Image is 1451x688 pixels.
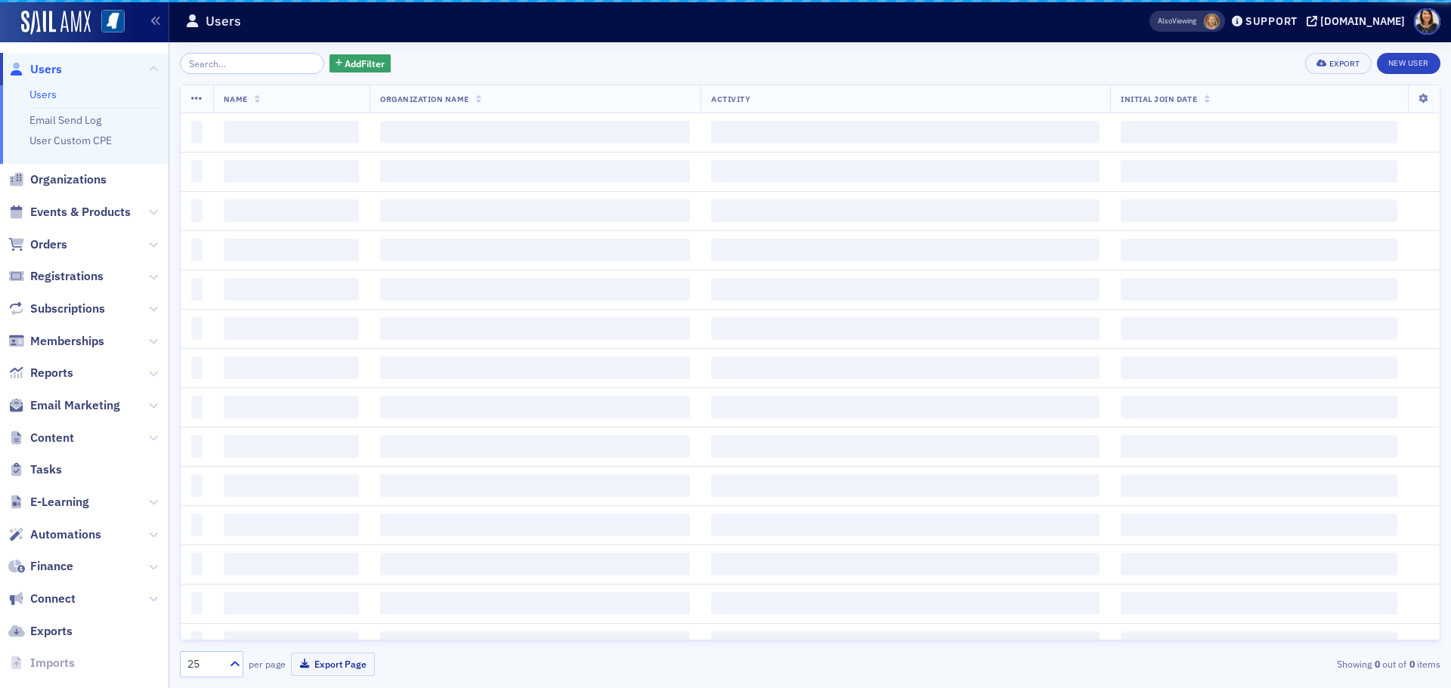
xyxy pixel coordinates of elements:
span: ‌ [380,592,690,615]
span: ‌ [711,474,1100,497]
a: Users [8,61,62,78]
span: ‌ [224,160,359,183]
a: Subscriptions [8,301,105,317]
a: Automations [8,526,101,543]
span: Automations [30,526,101,543]
div: Support [1245,14,1298,28]
a: Email Marketing [8,397,120,414]
span: ‌ [380,278,690,301]
button: AddFilter [329,54,391,73]
span: ‌ [1121,356,1397,379]
div: [DOMAIN_NAME] [1320,14,1405,28]
a: Orders [8,236,67,253]
span: Subscriptions [30,301,105,317]
span: ‌ [711,553,1100,575]
div: Also [1158,16,1172,26]
span: Viewing [1158,16,1196,26]
span: ‌ [1121,278,1397,301]
span: ‌ [711,239,1100,261]
span: ‌ [191,514,203,536]
a: Connect [8,591,76,607]
a: Finance [8,558,73,575]
span: Events & Products [30,204,131,221]
span: Reports [30,365,73,381]
span: ‌ [191,160,203,183]
a: Email Send Log [29,113,101,127]
span: ‌ [191,317,203,340]
span: ‌ [1121,631,1397,654]
span: ‌ [224,278,359,301]
a: New User [1377,53,1440,74]
span: ‌ [380,239,690,261]
span: ‌ [380,317,690,340]
span: ‌ [380,160,690,183]
strong: 0 [1406,657,1417,671]
span: ‌ [1121,553,1397,575]
span: ‌ [224,435,359,458]
span: ‌ [1121,121,1397,143]
span: ‌ [380,199,690,222]
span: ‌ [191,435,203,458]
img: SailAMX [101,10,125,33]
span: ‌ [191,396,203,418]
input: Search… [180,53,324,74]
a: Memberships [8,333,104,350]
span: Content [30,430,74,446]
span: ‌ [1121,514,1397,536]
span: ‌ [380,553,690,575]
span: ‌ [711,278,1100,301]
img: SailAMX [21,11,91,35]
span: Memberships [30,333,104,350]
strong: 0 [1372,657,1382,671]
span: Ellen Vaughn [1204,14,1220,29]
span: ‌ [1121,592,1397,615]
span: Users [30,61,62,78]
span: ‌ [711,356,1100,379]
span: ‌ [224,514,359,536]
a: User Custom CPE [29,134,112,147]
div: Showing out of items [1031,657,1440,671]
button: [DOMAIN_NAME] [1307,16,1410,26]
div: 25 [187,656,221,672]
a: Reports [8,365,73,381]
span: ‌ [224,239,359,261]
span: ‌ [224,356,359,379]
span: ‌ [224,631,359,654]
span: Email Marketing [30,397,120,414]
span: ‌ [380,631,690,654]
span: ‌ [711,317,1100,340]
span: ‌ [711,435,1100,458]
span: ‌ [224,592,359,615]
a: Exports [8,623,73,640]
a: Imports [8,655,75,671]
span: Profile [1414,8,1440,35]
span: ‌ [380,514,690,536]
a: Events & Products [8,204,131,221]
a: Registrations [8,268,104,285]
span: ‌ [224,396,359,418]
div: Export [1329,60,1360,68]
span: ‌ [711,121,1100,143]
span: ‌ [224,474,359,497]
a: Organizations [8,171,107,188]
span: ‌ [191,356,203,379]
span: Registrations [30,268,104,285]
span: Connect [30,591,76,607]
span: ‌ [191,553,203,575]
label: per page [249,657,286,671]
span: ‌ [711,396,1100,418]
span: ‌ [711,592,1100,615]
button: Export [1305,53,1371,74]
span: ‌ [1121,160,1397,183]
span: ‌ [711,160,1100,183]
a: Tasks [8,461,62,478]
span: E-Learning [30,494,89,511]
span: ‌ [191,474,203,497]
span: ‌ [191,239,203,261]
span: ‌ [711,631,1100,654]
h1: Users [206,12,241,30]
span: ‌ [224,317,359,340]
a: Content [8,430,74,446]
a: Users [29,88,57,101]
